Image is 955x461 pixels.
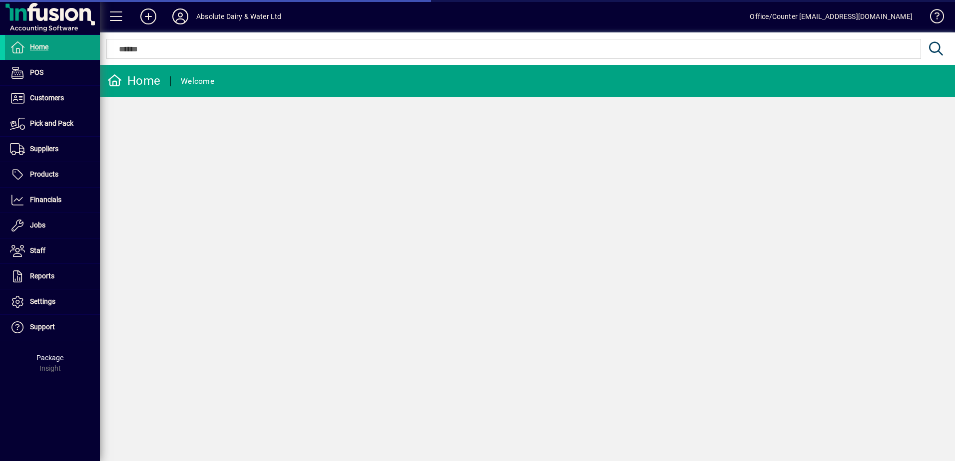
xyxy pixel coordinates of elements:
[107,73,160,89] div: Home
[5,264,100,289] a: Reports
[181,73,214,89] div: Welcome
[30,246,45,254] span: Staff
[30,145,58,153] span: Suppliers
[30,170,58,178] span: Products
[5,213,100,238] a: Jobs
[30,43,48,51] span: Home
[30,196,61,204] span: Financials
[30,272,54,280] span: Reports
[923,2,943,34] a: Knowledge Base
[5,111,100,136] a: Pick and Pack
[750,8,913,24] div: Office/Counter [EMAIL_ADDRESS][DOMAIN_NAME]
[30,94,64,102] span: Customers
[5,289,100,314] a: Settings
[164,7,196,25] button: Profile
[5,137,100,162] a: Suppliers
[30,68,43,76] span: POS
[5,188,100,213] a: Financials
[30,297,55,305] span: Settings
[5,60,100,85] a: POS
[5,162,100,187] a: Products
[5,315,100,340] a: Support
[30,221,45,229] span: Jobs
[196,8,282,24] div: Absolute Dairy & Water Ltd
[5,238,100,263] a: Staff
[36,354,63,362] span: Package
[30,119,73,127] span: Pick and Pack
[132,7,164,25] button: Add
[5,86,100,111] a: Customers
[30,323,55,331] span: Support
